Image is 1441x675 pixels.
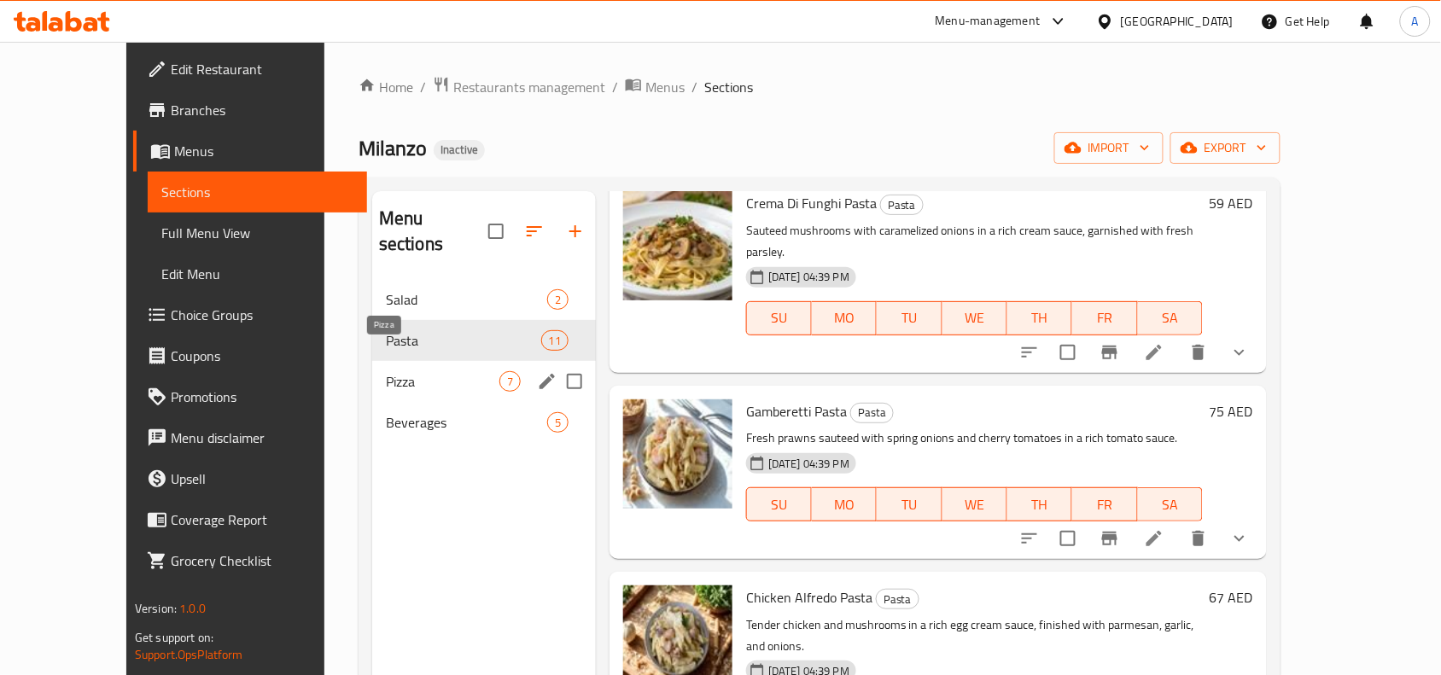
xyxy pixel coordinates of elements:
a: Grocery Checklist [133,540,367,581]
span: Chicken Alfredo Pasta [746,585,872,610]
span: Sections [704,77,753,97]
span: [DATE] 04:39 PM [761,456,856,472]
span: Crema Di Funghi Pasta [746,190,877,216]
span: Pasta [881,195,923,215]
span: Promotions [171,387,353,407]
span: Restaurants management [453,77,605,97]
span: MO [819,305,870,330]
nav: Menu sections [372,272,596,450]
span: Milanzo [359,129,427,167]
button: export [1170,132,1281,164]
button: delete [1178,518,1219,559]
span: Select to update [1050,521,1086,556]
span: SA [1145,305,1196,330]
div: Beverages5 [372,402,596,443]
div: Menu-management [936,11,1041,32]
button: WE [942,301,1007,335]
span: 11 [542,333,568,349]
p: Sauteed mushrooms with caramelized onions in a rich cream sauce, garnished with fresh parsley. [746,220,1203,263]
span: Edit Restaurant [171,59,353,79]
span: export [1184,137,1267,159]
span: MO [819,492,870,517]
span: Beverages [386,412,547,433]
div: Pizza7edit [372,361,596,402]
button: TU [877,487,942,521]
span: SA [1145,492,1196,517]
span: Pasta [877,590,919,609]
span: Branches [171,100,353,120]
a: Edit menu item [1144,528,1164,549]
svg: Show Choices [1229,342,1250,363]
button: Branch-specific-item [1089,332,1130,373]
span: Pizza [386,371,499,392]
button: SU [746,301,812,335]
button: import [1054,132,1164,164]
a: Edit Menu [148,253,367,294]
span: Sections [161,182,353,202]
a: Menus [133,131,367,172]
span: WE [949,305,1001,330]
div: items [541,330,569,351]
button: WE [942,487,1007,521]
button: Branch-specific-item [1089,518,1130,559]
span: FR [1079,492,1130,517]
button: FR [1072,487,1137,521]
li: / [691,77,697,97]
button: delete [1178,332,1219,373]
a: Coupons [133,335,367,376]
div: items [499,371,521,392]
span: Coverage Report [171,509,353,530]
button: show more [1219,518,1260,559]
img: Gamberetti Pasta [623,399,732,509]
span: Coupons [171,346,353,366]
a: Coverage Report [133,499,367,540]
a: Sections [148,172,367,212]
button: sort-choices [1009,518,1050,559]
div: Salad2 [372,279,596,320]
span: Menus [174,141,353,161]
span: Gamberetti Pasta [746,399,847,424]
span: Salad [386,289,547,310]
span: Pasta [386,330,541,351]
span: 1.0.0 [179,597,206,620]
a: Branches [133,90,367,131]
span: 5 [548,415,568,431]
span: TH [1014,305,1065,330]
a: Restaurants management [433,76,605,98]
button: SA [1138,487,1203,521]
span: Select to update [1050,335,1086,370]
button: FR [1072,301,1137,335]
a: Support.OpsPlatform [135,643,243,666]
a: Menus [625,76,685,98]
a: Home [359,77,413,97]
button: MO [812,487,877,521]
span: Menu disclaimer [171,428,353,448]
a: Menu disclaimer [133,417,367,458]
nav: breadcrumb [359,76,1281,98]
button: edit [534,369,560,394]
span: Version: [135,597,177,620]
span: 2 [548,292,568,308]
span: Menus [645,77,685,97]
a: Upsell [133,458,367,499]
span: [DATE] 04:39 PM [761,269,856,285]
span: Choice Groups [171,305,353,325]
svg: Show Choices [1229,528,1250,549]
span: TH [1014,492,1065,517]
h6: 67 AED [1210,585,1253,609]
span: Edit Menu [161,264,353,284]
h2: Menu sections [379,206,488,257]
h6: 59 AED [1210,191,1253,215]
a: Full Menu View [148,212,367,253]
span: Pasta [851,403,893,422]
span: Select all sections [478,213,514,249]
span: 7 [500,374,520,390]
button: MO [812,301,877,335]
a: Edit Restaurant [133,49,367,90]
button: SA [1138,301,1203,335]
a: Choice Groups [133,294,367,335]
span: FR [1079,305,1130,330]
button: SU [746,487,812,521]
span: SU [754,492,805,517]
span: Inactive [434,143,485,157]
